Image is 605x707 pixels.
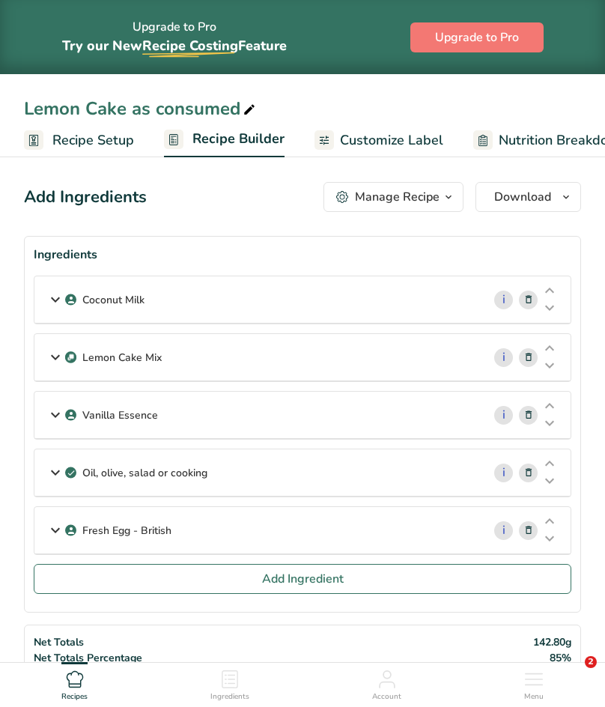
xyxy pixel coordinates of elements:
[52,130,134,151] span: Recipe Setup
[34,651,142,665] span: Net Totals Percentage
[164,122,285,158] a: Recipe Builder
[34,334,571,381] div: Sub Recipe Lemon Cake Mix i
[24,124,134,157] a: Recipe Setup
[61,663,88,703] a: Recipes
[62,6,287,68] div: Upgrade to Pro
[355,188,440,206] div: Manage Recipe
[62,37,287,55] span: Try our New Feature
[524,691,544,703] span: Menu
[34,246,571,264] div: Ingredients
[340,130,443,151] span: Customize Label
[82,407,158,423] p: Vanilla Essence
[34,392,571,439] div: Vanilla Essence i
[34,507,571,554] div: Fresh Egg - British i
[82,292,145,308] p: Coconut Milk
[24,185,147,210] div: Add Ingredients
[494,188,551,206] span: Download
[65,352,76,363] img: Sub Recipe
[494,464,513,482] a: i
[210,691,249,703] span: Ingredients
[372,691,401,703] span: Account
[533,635,571,649] span: 142.80g
[494,521,513,540] a: i
[554,656,590,692] iframe: Intercom live chat
[82,465,207,481] p: Oil, olive, salad or cooking
[210,663,249,703] a: Ingredients
[82,350,162,365] p: Lemon Cake Mix
[34,564,571,594] button: Add Ingredient
[372,663,401,703] a: Account
[24,95,258,122] div: Lemon Cake as consumed
[494,406,513,425] a: i
[550,651,571,665] span: 85%
[323,182,463,212] button: Manage Recipe
[494,291,513,309] a: i
[494,348,513,367] a: i
[34,449,571,497] div: Oil, olive, salad or cooking i
[410,22,544,52] button: Upgrade to Pro
[61,691,88,703] span: Recipes
[475,182,581,212] button: Download
[435,28,519,46] span: Upgrade to Pro
[82,523,171,538] p: Fresh Egg - British
[585,656,597,668] span: 2
[34,276,571,324] div: Coconut Milk i
[34,635,84,649] span: Net Totals
[262,570,344,588] span: Add Ingredient
[314,124,443,157] a: Customize Label
[192,129,285,149] span: Recipe Builder
[142,37,238,55] span: Recipe Costing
